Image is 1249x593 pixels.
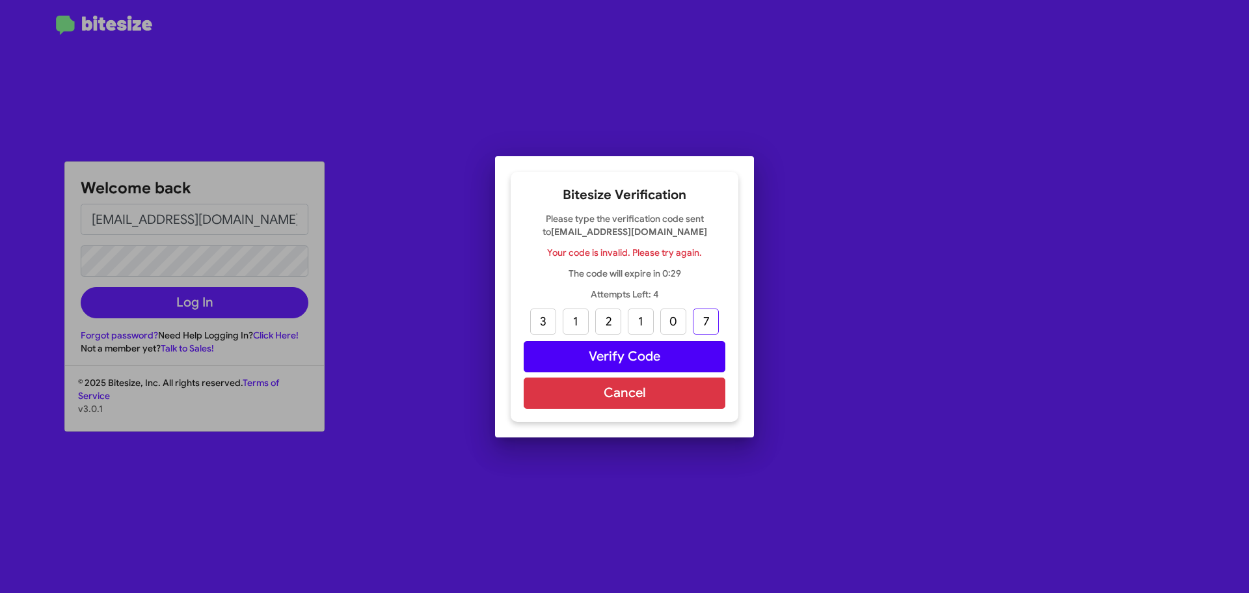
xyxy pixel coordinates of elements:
p: Your code is invalid. Please try again. [524,246,725,259]
p: The code will expire in 0:29 [524,267,725,280]
strong: [EMAIL_ADDRESS][DOMAIN_NAME] [551,226,707,238]
h2: Bitesize Verification [524,185,725,206]
button: Cancel [524,378,725,409]
button: Verify Code [524,341,725,372]
p: Attempts Left: 4 [524,288,725,301]
p: Please type the verification code sent to [524,212,725,238]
